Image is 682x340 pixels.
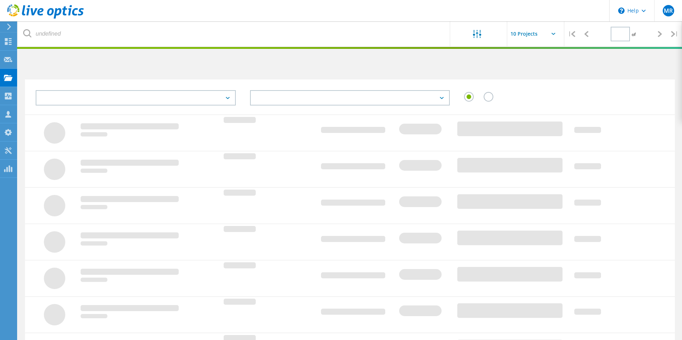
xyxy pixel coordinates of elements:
svg: \n [618,7,625,14]
div: | [667,21,682,47]
input: undefined [18,21,451,46]
span: of [632,31,636,37]
a: Live Optics Dashboard [7,15,84,20]
span: MR [664,8,673,14]
div: | [564,21,579,47]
